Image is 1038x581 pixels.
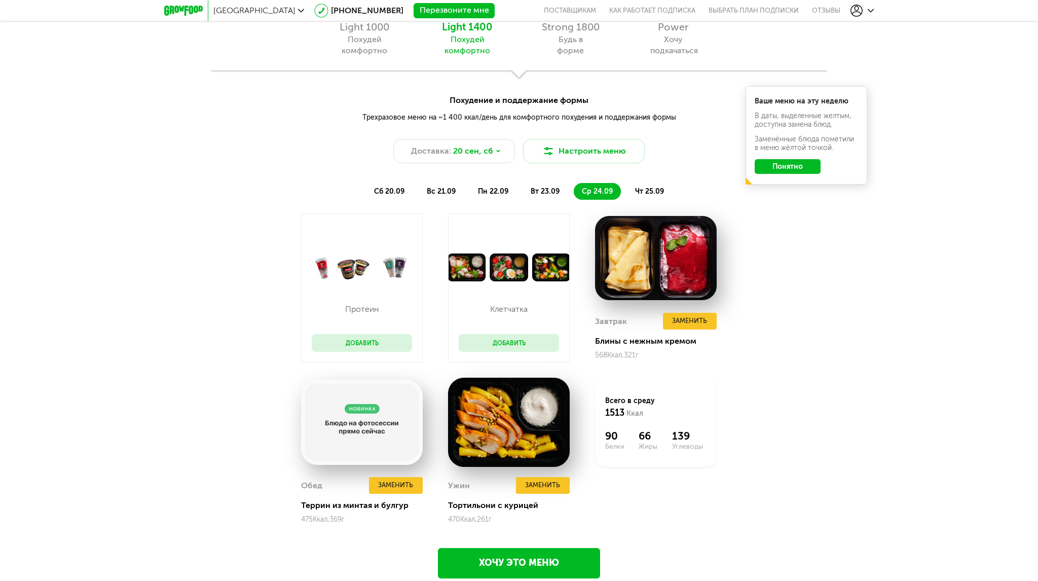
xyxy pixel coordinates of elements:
[626,409,643,418] span: Ккал
[663,313,717,330] button: Заменить
[438,548,600,578] a: Хочу это меню
[453,145,493,157] span: 20 сен, сб
[197,112,841,123] div: Трехразовое меню на ~1 400 ккал/день для комфортного похудения и поддержания формы
[331,6,403,15] a: [PHONE_NUMBER]
[607,351,624,359] span: Ккал,
[478,187,508,196] span: пн 22.09
[605,430,639,442] span: 90
[301,515,423,524] div: 475 369
[639,430,672,442] span: 66
[595,336,717,346] div: Блины с нежным кремом
[650,34,696,56] div: Хочу подкачаться
[448,500,570,510] div: Тортильони с курицей
[595,316,627,326] h3: Завтрак
[672,442,706,451] span: Углеводы
[460,515,477,524] span: Ккал,
[639,442,672,451] span: Жиры
[322,304,402,314] p: Протеин
[469,304,549,314] p: Клетчатка
[313,515,329,524] span: Ккал,
[374,187,404,196] span: сб 20.09
[635,187,664,196] span: чт 25.09
[341,34,387,56] div: Похудей комфортно
[605,407,624,418] span: 1513
[595,351,717,359] div: 568 321
[755,159,821,174] button: Понятно
[342,515,345,524] span: г
[605,442,639,451] span: Белки
[444,34,491,56] div: Похудей комфортно
[531,187,560,196] span: вт 23.09
[301,481,322,490] h3: Обед
[448,378,570,467] img: big_GR9uAnlXV1NwUdsy.png
[414,3,495,18] button: Перезвоните мне
[516,477,570,494] button: Заменить
[421,22,514,32] div: Light 1400
[672,430,706,442] span: 139
[411,145,451,157] span: Доставка:
[213,6,295,15] span: [GEOGRAPHIC_DATA]
[489,515,492,524] span: г
[755,135,858,152] div: Заменённые блюда пометили в меню жёлтой точкой.
[312,334,412,352] button: Добавить
[595,213,717,303] img: big_48S8iAgLt4s0VwNL.png
[582,187,613,196] span: ср 24.09
[524,22,617,32] div: Strong 1800
[510,70,528,82] img: shadow-triangle.0b0aa4a.svg
[301,500,423,510] div: Террин из минтая и булгур
[448,481,470,490] h3: Ужин
[369,477,423,494] button: Заменить
[636,351,639,359] span: г
[523,139,645,163] button: Настроить меню
[755,97,858,105] div: Ваше меню на эту неделю
[547,34,594,56] div: Будь в форме
[427,187,456,196] span: вс 21.09
[605,395,707,420] div: Всего в среду
[755,112,858,129] div: В даты, выделенные желтым, доступна замена блюд.
[448,515,570,524] div: 470 261
[318,22,411,32] div: Light 1000
[459,334,559,352] button: Добавить
[627,22,720,32] div: Power
[301,378,423,467] img: big_noimage.png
